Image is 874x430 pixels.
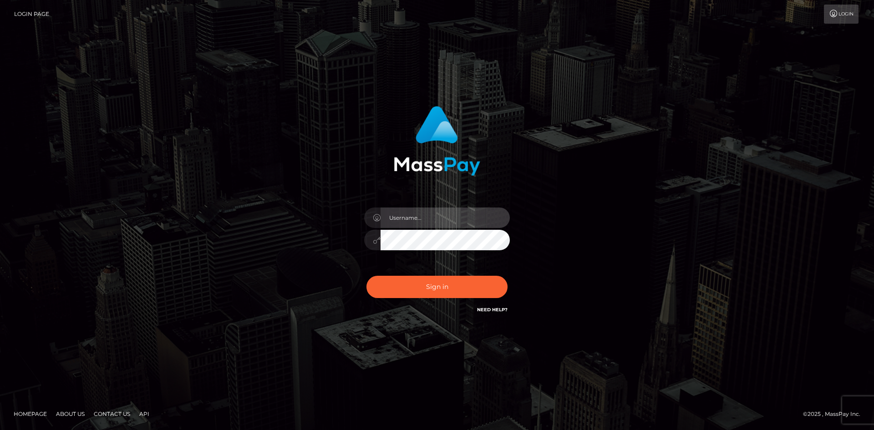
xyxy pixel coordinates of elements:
[394,106,480,176] img: MassPay Login
[477,307,508,313] a: Need Help?
[366,276,508,298] button: Sign in
[824,5,859,24] a: Login
[90,407,134,421] a: Contact Us
[803,409,867,419] div: © 2025 , MassPay Inc.
[52,407,88,421] a: About Us
[381,207,510,228] input: Username...
[10,407,51,421] a: Homepage
[14,5,49,24] a: Login Page
[136,407,153,421] a: API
